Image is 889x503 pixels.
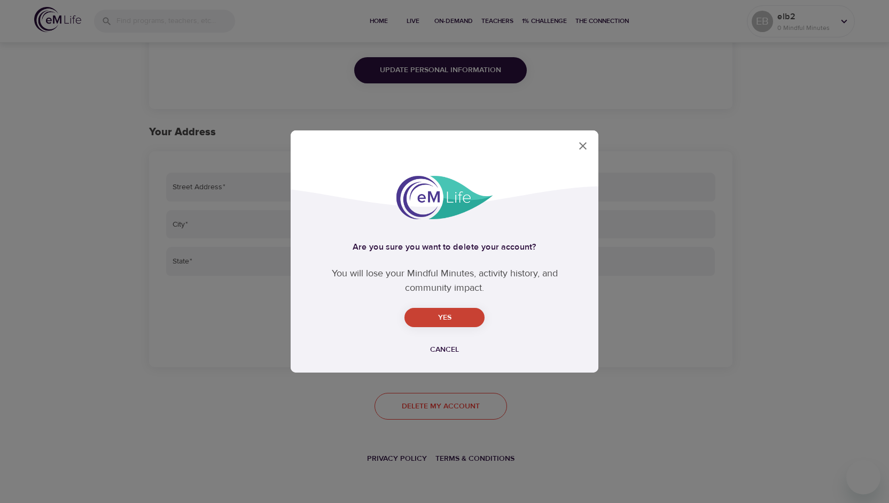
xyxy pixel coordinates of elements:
button: close [570,133,596,159]
span: Cancel [430,343,459,357]
p: You will lose your Mindful Minutes, activity history, and community impact. [312,266,577,295]
button: Yes [404,308,485,328]
span: Yes [413,311,476,324]
button: Cancel [426,340,463,360]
